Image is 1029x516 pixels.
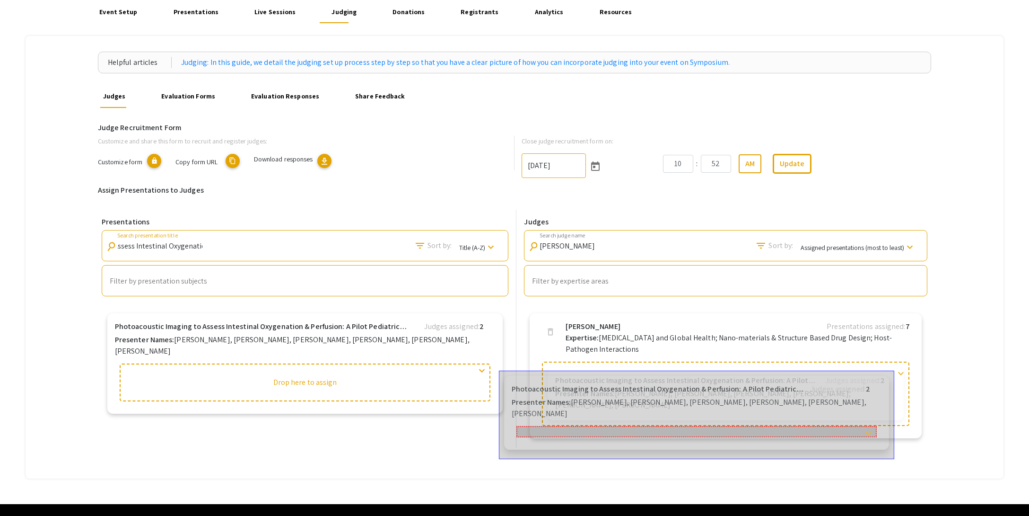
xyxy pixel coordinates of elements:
[532,275,919,287] mat-chip-list: Auto complete
[147,154,161,168] mat-icon: lock
[452,238,504,256] button: Title (A-Z)
[532,0,566,23] a: Analytics
[866,384,870,394] b: 2
[105,240,118,253] mat-icon: Search
[863,427,874,439] span: expand_more
[768,240,793,251] span: Sort by:
[249,85,322,108] a: Evaluation Responses
[171,0,221,23] a: Presentations
[110,275,501,287] mat-chip-list: Auto complete
[541,323,560,342] button: delete
[353,85,408,108] a: Share Feedback
[566,321,620,332] b: [PERSON_NAME]
[458,0,501,23] a: Registrants
[701,155,731,173] input: Minutes
[524,217,927,226] h6: Judges
[424,321,480,331] span: Judges assigned:
[252,0,298,23] a: Live Sessions
[663,155,693,173] input: Hours
[115,334,496,357] p: [PERSON_NAME], [PERSON_NAME], [PERSON_NAME], [PERSON_NAME], [PERSON_NAME], [PERSON_NAME]
[175,157,218,166] span: Copy form URL
[512,397,882,419] p: [PERSON_NAME], [PERSON_NAME], [PERSON_NAME], [PERSON_NAME], [PERSON_NAME], [PERSON_NAME]
[98,123,932,132] h6: Judge Recruitment Form
[546,327,555,337] span: delete
[512,383,807,395] b: Photoacoustic Imaging to Assess Intestinal Oxygenation & Perfusion: A Pilot Pediatric Clinical Study
[811,384,866,394] span: Judges assigned:
[773,154,811,174] button: Update
[801,243,904,251] span: Assigned presentations (most to least)
[329,0,359,23] a: Judging
[427,240,452,251] span: Sort by:
[597,0,635,23] a: Resources
[102,217,509,226] h6: Presentations
[755,240,767,251] mat-icon: Search
[159,85,218,108] a: Evaluation Forms
[693,158,701,169] div: :
[390,0,427,23] a: Donations
[115,335,174,345] b: Presenter Names:
[317,154,331,168] button: download
[459,243,485,251] span: Title (A-Z)
[115,321,421,332] b: Photoacoustic Imaging to Assess Intestinal Oxygenation & Perfusion: A Pilot Pediatric Clinical Study
[97,0,140,23] a: Event Setup
[904,241,916,253] mat-icon: keyboard_arrow_down
[100,85,128,108] a: Judges
[512,397,571,407] b: Presenter Names:
[827,321,905,331] span: Presentations assigned:
[906,321,910,331] b: 7
[480,321,484,331] b: 2
[98,157,142,166] span: Customize form
[414,240,426,251] mat-icon: Search
[586,156,605,175] button: Open calendar
[476,365,488,376] span: expand_more
[485,241,497,253] mat-icon: keyboard_arrow_down
[739,154,761,173] button: AM
[181,57,730,68] a: Judging: In this guide, we detail the judging set up process step by step so that you have a clea...
[98,136,499,146] p: Customize and share this form to recruit and register judges:
[226,154,240,168] mat-icon: copy URL
[108,57,172,68] div: Helpful articles
[7,473,40,509] iframe: Chat
[566,333,599,343] b: Expertise:
[566,332,914,355] p: [MEDICAL_DATA] and Global Health; Nano-materials & Structure Based Drug Design; Host-Pathogen Int...
[793,238,923,256] button: Assigned presentations (most to least)
[320,157,329,166] span: download
[98,186,932,195] h6: Assign Presentations to Judges
[522,136,613,146] label: Close judge recruitment form on:
[528,240,541,253] mat-icon: Search
[254,154,313,163] span: Download responses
